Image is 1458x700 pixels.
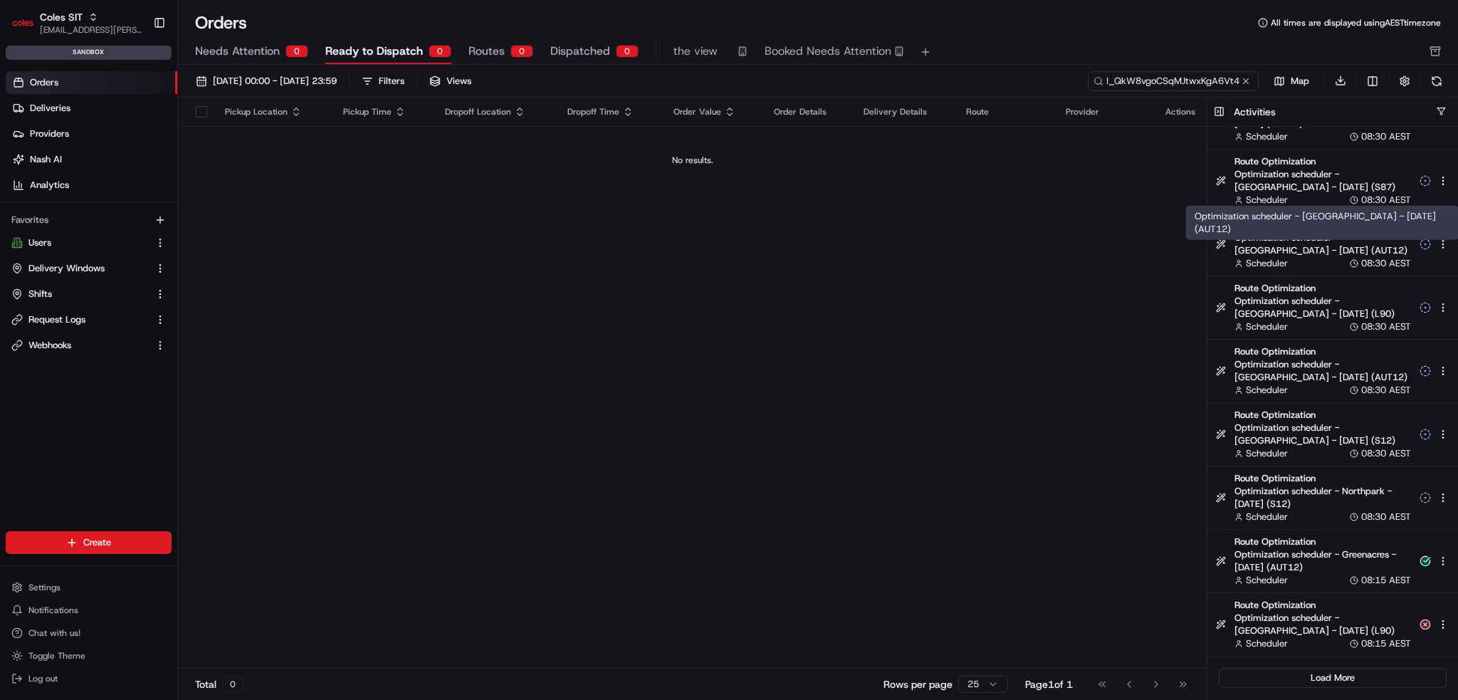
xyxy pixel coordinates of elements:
[1361,257,1411,270] span: 08:30 AEST
[28,673,58,684] span: Log out
[1264,73,1318,90] button: Map
[1234,231,1411,257] span: Optimization scheduler - [GEOGRAPHIC_DATA] - [DATE] (AUT12)
[195,43,280,60] span: Needs Attention
[1246,511,1288,523] span: Scheduler
[14,57,259,80] p: Welcome 👋
[30,153,62,166] span: Nash AI
[1234,612,1411,637] span: Optimization scheduler - [GEOGRAPHIC_DATA] - [DATE] (L90)
[1361,194,1411,207] span: 08:30 AEST
[1025,677,1073,691] div: Page 1 of 1
[966,106,1043,117] div: Route
[510,45,533,58] div: 0
[1234,422,1411,447] span: Optimization scheduler - [GEOGRAPHIC_DATA] - [DATE] (S12)
[1246,447,1288,460] span: Scheduler
[1234,511,1288,523] button: Scheduler
[14,14,43,43] img: Nash
[468,43,505,60] span: Routes
[6,646,172,666] button: Toggle Theme
[1234,384,1288,397] button: Scheduler
[1361,511,1411,523] span: 08:30 AEST
[445,106,545,117] div: Dropoff Location
[1234,155,1411,168] span: Route Optimization
[28,262,105,275] span: Delivery Windows
[355,71,411,91] button: Filters
[423,71,478,91] button: Views
[550,43,610,60] span: Dispatched
[883,677,953,691] p: Rows per page
[11,313,149,326] a: Request Logs
[14,208,26,219] div: 📗
[1361,320,1411,333] span: 08:30 AEST
[379,75,404,88] div: Filters
[120,208,132,219] div: 💻
[6,148,177,171] a: Nash AI
[673,43,718,60] span: the view
[774,106,841,117] div: Order Details
[6,308,172,331] button: Request Logs
[11,236,149,249] a: Users
[325,43,423,60] span: Ready to Dispatch
[1234,574,1288,587] button: Scheduler
[1066,106,1143,117] div: Provider
[28,627,80,639] span: Chat with us!
[242,140,259,157] button: Start new chat
[11,262,149,275] a: Delivery Windows
[1234,257,1288,270] button: Scheduler
[135,207,229,221] span: API Documentation
[1219,668,1447,688] button: Load More
[6,334,172,357] button: Webhooks
[48,136,234,150] div: Start new chat
[40,10,83,24] span: Coles SIT
[1246,130,1288,143] span: Scheduler
[28,313,85,326] span: Request Logs
[1361,384,1411,397] span: 08:30 AEST
[48,150,180,162] div: We're available if you need us!
[343,106,422,117] div: Pickup Time
[30,102,70,115] span: Deliveries
[616,45,639,58] div: 0
[1427,71,1447,91] button: Refresh
[1234,345,1411,358] span: Route Optimization
[567,106,651,117] div: Dropoff Time
[1361,130,1411,143] span: 08:30 AEST
[1361,637,1411,650] span: 08:15 AEST
[37,92,235,107] input: Clear
[285,45,308,58] div: 0
[1234,472,1411,485] span: Route Optimization
[1234,320,1288,333] button: Scheduler
[213,75,337,88] span: [DATE] 00:00 - [DATE] 23:59
[9,201,115,226] a: 📗Knowledge Base
[6,6,147,40] button: Coles SITColes SIT[EMAIL_ADDRESS][PERSON_NAME][PERSON_NAME][DOMAIN_NAME]
[184,155,1201,166] div: No results.
[195,677,243,692] div: Total
[28,582,61,593] span: Settings
[1361,447,1411,460] span: 08:30 AEST
[1234,599,1411,612] span: Route Optimization
[1234,282,1411,295] span: Route Optimization
[1234,637,1288,650] button: Scheduler
[28,605,78,616] span: Notifications
[6,71,177,94] a: Orders
[1165,106,1195,117] div: Actions
[11,288,149,301] a: Shifts
[864,106,943,117] div: Delivery Details
[1246,384,1288,397] span: Scheduler
[6,283,172,305] button: Shifts
[1234,485,1411,511] span: Optimization scheduler - Northpark - [DATE] (S12)
[1234,447,1288,460] button: Scheduler
[100,241,172,252] a: Powered byPylon
[40,24,142,36] button: [EMAIL_ADDRESS][PERSON_NAME][PERSON_NAME][DOMAIN_NAME]
[6,231,172,254] button: Users
[1234,536,1411,548] span: Route Optimization
[115,201,234,226] a: 💻API Documentation
[6,122,177,145] a: Providers
[6,669,172,689] button: Log out
[1246,574,1288,587] span: Scheduler
[1246,194,1288,207] span: Scheduler
[30,127,69,140] span: Providers
[6,623,172,643] button: Chat with us!
[6,531,172,554] button: Create
[1361,574,1411,587] span: 08:15 AEST
[1234,168,1411,194] span: Optimization scheduler - [GEOGRAPHIC_DATA] - [DATE] (S87)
